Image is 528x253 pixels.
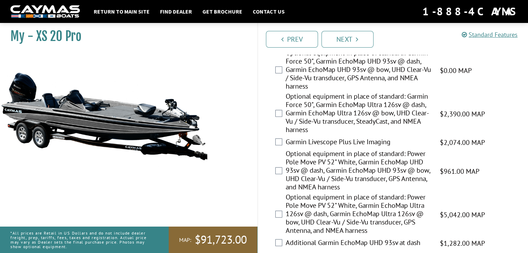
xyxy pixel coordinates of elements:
[440,109,485,119] span: $2,390.00 MAP
[422,4,518,19] div: 1-888-4CAYMAS
[90,7,153,16] a: Return to main site
[440,166,479,177] span: $961.00 MAP
[440,65,472,76] span: $0.00 MAP
[286,138,431,148] label: Garmin Livescope Plus Live Imaging
[157,7,195,16] a: Find Dealer
[440,137,485,148] span: $2,074.00 MAP
[462,31,518,39] a: Standard Features
[10,5,80,18] img: white-logo-c9c8dbefe5ff5ceceb0f0178aa75bf4bb51f6bca0971e226c86eb53dfe498488.png
[440,238,485,248] span: $1,282.00 MAP
[286,49,431,92] label: Optional equipment in place of standard: Garmin Force 50", Garmin EchoMap UHD 93sv @ dash, Garmin...
[286,238,431,248] label: Additional Garmin EchoMap UHD 93sv at dash
[321,31,374,48] a: Next
[266,31,318,48] a: Prev
[10,28,240,44] h1: My - XS 20 Pro
[286,193,431,236] label: Optional equipment in place of standard: Power Pole Move PV 52" White, Garmin EchoMap Ultra 126sv...
[179,236,191,244] span: MAP:
[199,7,246,16] a: Get Brochure
[286,149,431,193] label: Optional equipment in place of standard: Power Pole Move PV 52" White, Garmin EchoMap UHD 93sv @ ...
[195,232,247,247] span: $91,723.00
[249,7,288,16] a: Contact Us
[440,210,485,220] span: $5,042.00 MAP
[10,227,153,253] p: *All prices are Retail in US Dollars and do not include dealer freight, prep, tariffs, fees, taxe...
[286,92,431,136] label: Optional equipment in place of standard: Garmin Force 50", Garmin EchoMap Ultra 126sv @ dash, Gar...
[169,227,257,253] a: MAP:$91,723.00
